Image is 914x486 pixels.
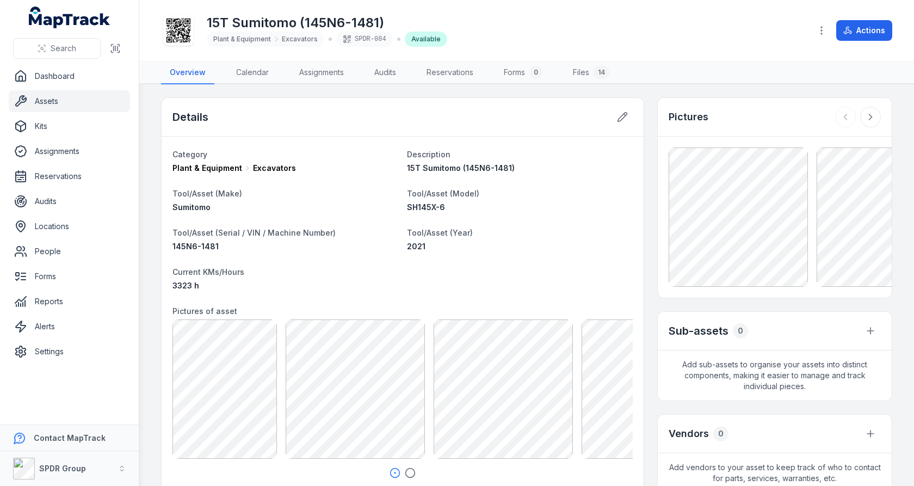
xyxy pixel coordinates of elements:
span: Excavators [253,163,296,174]
button: Search [13,38,101,59]
div: SPDR-084 [336,32,393,47]
span: Search [51,43,76,54]
a: Kits [9,115,130,137]
span: 2021 [407,242,425,251]
span: Category [172,150,207,159]
a: MapTrack [29,7,110,28]
a: Overview [161,61,214,84]
div: 14 [594,66,609,79]
span: 145N6-1481 [172,242,219,251]
span: 3323 h [172,281,199,290]
span: Tool/Asset (Serial / VIN / Machine Number) [172,228,336,237]
a: Dashboard [9,65,130,87]
a: Assets [9,90,130,112]
a: Calendar [227,61,277,84]
a: Locations [9,216,130,237]
a: Reservations [418,61,482,84]
h1: 15T Sumitomo (145N6-1481) [207,14,447,32]
strong: SPDR Group [39,464,86,473]
span: Current KMs/Hours [172,267,244,276]
div: 0 [529,66,542,79]
h3: Pictures [669,109,708,125]
div: 0 [733,323,748,339]
a: Reservations [9,165,130,187]
span: Tool/Asset (Year) [407,228,473,237]
span: Tool/Asset (Model) [407,189,479,198]
span: Tool/Asset (Make) [172,189,242,198]
a: Assignments [9,140,130,162]
span: Description [407,150,450,159]
span: Excavators [282,35,318,44]
h2: Sub-assets [669,323,728,339]
strong: Contact MapTrack [34,433,106,442]
span: 15T Sumitomo (145N6-1481) [407,163,515,173]
h2: Details [172,109,208,125]
span: Plant & Equipment [172,163,242,174]
span: Sumitomo [172,202,211,212]
button: Actions [836,20,892,41]
a: Assignments [291,61,353,84]
span: SH145X-6 [407,202,445,212]
h3: Vendors [669,426,709,441]
div: Available [405,32,447,47]
a: Settings [9,341,130,362]
span: Pictures of asset [172,306,237,316]
a: Forms0 [495,61,551,84]
span: Plant & Equipment [213,35,271,44]
div: 0 [713,426,728,441]
span: Add sub-assets to organise your assets into distinct components, making it easier to manage and t... [658,350,892,401]
a: Reports [9,291,130,312]
a: Files14 [564,61,618,84]
a: People [9,241,130,262]
a: Audits [9,190,130,212]
a: Forms [9,266,130,287]
a: Alerts [9,316,130,337]
a: Audits [366,61,405,84]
